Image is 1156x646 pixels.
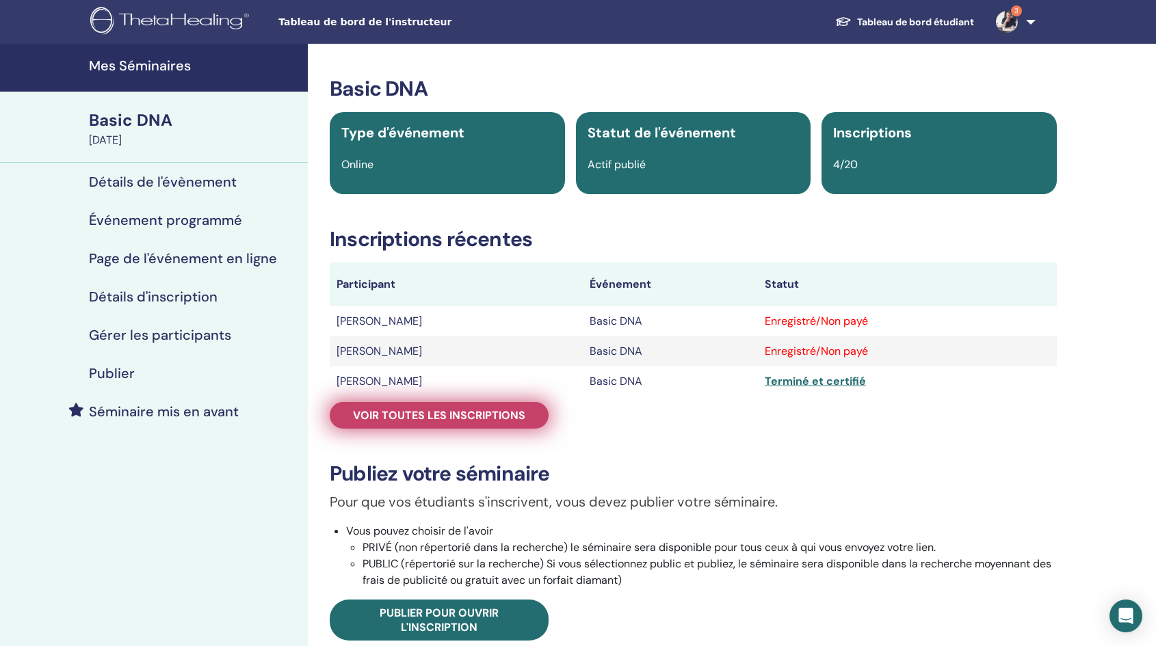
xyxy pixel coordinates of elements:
img: default.jpg [996,11,1018,33]
span: Voir toutes les inscriptions [353,408,525,422]
span: Publier pour ouvrir l'inscription [380,606,499,634]
h4: Événement programmé [89,212,242,228]
h4: Séminaire mis en avant [89,403,239,420]
span: Online [341,157,373,172]
h4: Mes Séminaires [89,57,300,74]
h4: Détails d'inscription [89,288,218,305]
td: [PERSON_NAME] [330,366,583,396]
a: Publier pour ouvrir l'inscription [330,600,549,641]
img: graduation-cap-white.svg [835,16,852,27]
div: Terminé et certifié [765,373,1050,390]
td: Basic DNA [583,336,757,366]
img: logo.png [90,7,254,38]
h3: Publiez votre séminaire [330,461,1057,486]
span: Statut de l'événement [588,124,736,142]
div: Enregistré/Non payé [765,343,1050,360]
li: PUBLIC (répertorié sur la recherche) Si vous sélectionnez public et publiez, le séminaire sera di... [363,556,1057,589]
h4: Page de l'événement en ligne [89,250,277,267]
h4: Gérer les participants [89,327,231,343]
h4: Détails de l'évènement [89,174,237,190]
span: 3 [1011,5,1022,16]
td: [PERSON_NAME] [330,336,583,366]
span: Type d'événement [341,124,464,142]
h3: Basic DNA [330,77,1057,101]
th: Statut [758,263,1057,306]
th: Événement [583,263,757,306]
td: Basic DNA [583,306,757,336]
span: Actif publié [588,157,646,172]
span: Inscriptions [833,124,912,142]
div: Enregistré/Non payé [765,313,1050,329]
a: Voir toutes les inscriptions [330,402,549,429]
a: Tableau de bord étudiant [824,10,985,35]
h3: Inscriptions récentes [330,227,1057,252]
div: Open Intercom Messenger [1109,600,1142,632]
td: [PERSON_NAME] [330,306,583,336]
li: PRIVÉ (non répertorié dans la recherche) le séminaire sera disponible pour tous ceux à qui vous e... [363,539,1057,556]
span: 4/20 [833,157,858,172]
th: Participant [330,263,583,306]
td: Basic DNA [583,366,757,396]
div: [DATE] [89,132,300,148]
span: Tableau de bord de l'instructeur [278,15,484,29]
h4: Publier [89,365,135,381]
li: Vous pouvez choisir de l'avoir [346,523,1057,589]
a: Basic DNA[DATE] [81,109,308,148]
p: Pour que vos étudiants s'inscrivent, vous devez publier votre séminaire. [330,492,1057,512]
div: Basic DNA [89,109,300,132]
